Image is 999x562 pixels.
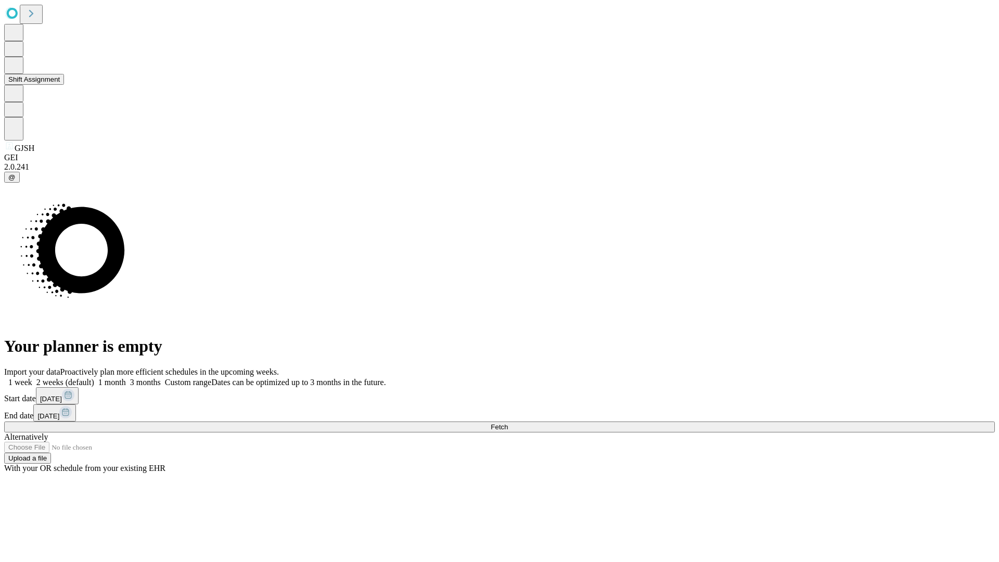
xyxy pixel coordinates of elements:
[40,395,62,403] span: [DATE]
[4,404,995,421] div: End date
[60,367,279,376] span: Proactively plan more efficient schedules in the upcoming weeks.
[37,412,59,420] span: [DATE]
[98,378,126,387] span: 1 month
[130,378,161,387] span: 3 months
[36,378,94,387] span: 2 weeks (default)
[4,74,64,85] button: Shift Assignment
[491,423,508,431] span: Fetch
[4,337,995,356] h1: Your planner is empty
[4,453,51,464] button: Upload a file
[36,387,79,404] button: [DATE]
[4,421,995,432] button: Fetch
[4,387,995,404] div: Start date
[8,173,16,181] span: @
[15,144,34,152] span: GJSH
[4,172,20,183] button: @
[4,464,165,472] span: With your OR schedule from your existing EHR
[33,404,76,421] button: [DATE]
[8,378,32,387] span: 1 week
[211,378,386,387] span: Dates can be optimized up to 3 months in the future.
[4,432,48,441] span: Alternatively
[4,367,60,376] span: Import your data
[4,153,995,162] div: GEI
[4,162,995,172] div: 2.0.241
[165,378,211,387] span: Custom range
